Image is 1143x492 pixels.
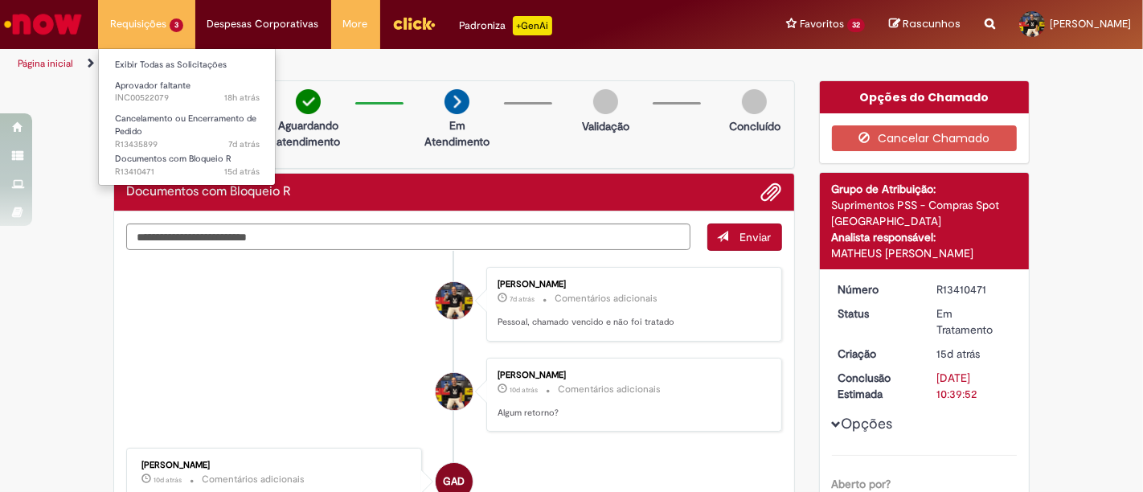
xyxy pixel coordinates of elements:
small: Comentários adicionais [558,383,661,396]
span: Enviar [740,230,772,244]
span: More [343,16,368,32]
span: 3 [170,18,183,32]
span: 15d atrás [224,166,260,178]
div: 13/08/2025 15:39:49 [936,346,1011,362]
img: img-circle-grey.png [742,89,767,114]
span: Despesas Corporativas [207,16,319,32]
small: Comentários adicionais [202,473,305,486]
span: Requisições [110,16,166,32]
time: 18/08/2025 16:30:32 [510,385,538,395]
time: 18/08/2025 14:02:25 [154,475,182,485]
span: INC00522079 [115,92,260,105]
div: [PERSON_NAME] [141,461,409,470]
time: 27/08/2025 15:05:52 [224,92,260,104]
img: ServiceNow [2,8,84,40]
span: [PERSON_NAME] [1050,17,1131,31]
time: 21/08/2025 11:18:38 [510,294,535,304]
span: Rascunhos [903,16,961,31]
p: Pessoal, chamado vencido e não foi tratado [498,316,765,329]
a: Aberto R13435899 : Cancelamento ou Encerramento de Pedido [99,110,276,145]
a: Aberto R13410471 : Documentos com Bloqueio R [99,150,276,180]
span: 10d atrás [510,385,538,395]
p: Concluído [729,118,780,134]
button: Adicionar anexos [761,182,782,203]
button: Cancelar Chamado [832,125,1018,151]
dt: Criação [826,346,925,362]
span: 7d atrás [510,294,535,304]
button: Enviar [707,223,782,251]
div: Analista responsável: [832,229,1018,245]
span: Documentos com Bloqueio R [115,153,231,165]
textarea: Digite sua mensagem aqui... [126,223,690,250]
div: [PERSON_NAME] [498,280,765,289]
time: 13/08/2025 15:39:50 [224,166,260,178]
div: [PERSON_NAME] [498,371,765,380]
span: Cancelamento ou Encerramento de Pedido [115,113,256,137]
div: Suprimentos PSS - Compras Spot [GEOGRAPHIC_DATA] [832,197,1018,229]
dt: Conclusão Estimada [826,370,925,402]
div: Padroniza [460,16,552,35]
div: Em Tratamento [936,305,1011,338]
dt: Status [826,305,925,322]
span: Aprovador faltante [115,80,190,92]
ul: Trilhas de página [12,49,750,79]
a: Página inicial [18,57,73,70]
img: arrow-next.png [444,89,469,114]
span: 32 [847,18,865,32]
span: 15d atrás [936,346,980,361]
a: Rascunhos [889,17,961,32]
a: Exibir Todas as Solicitações [99,56,276,74]
dt: Número [826,281,925,297]
span: 7d atrás [228,138,260,150]
p: +GenAi [513,16,552,35]
small: Comentários adicionais [555,292,658,305]
div: [DATE] 10:39:52 [936,370,1011,402]
img: click_logo_yellow_360x200.png [392,11,436,35]
span: 10d atrás [154,475,182,485]
p: Validação [582,118,629,134]
span: R13410471 [115,166,260,178]
img: check-circle-green.png [296,89,321,114]
div: MATHEUS [PERSON_NAME] [832,245,1018,261]
span: R13435899 [115,138,260,151]
div: Jhony Pias Dos Santos [436,373,473,410]
time: 21/08/2025 11:55:03 [228,138,260,150]
span: 18h atrás [224,92,260,104]
ul: Requisições [98,48,276,186]
time: 13/08/2025 15:39:49 [936,346,980,361]
a: Aberto INC00522079 : Aprovador faltante [99,77,276,107]
p: Algum retorno? [498,407,765,420]
b: Aberto por? [832,477,891,491]
p: Aguardando atendimento [269,117,347,150]
div: Grupo de Atribuição: [832,181,1018,197]
div: Jhony Pias Dos Santos [436,282,473,319]
span: Favoritos [800,16,844,32]
div: R13410471 [936,281,1011,297]
p: Em Atendimento [418,117,496,150]
img: img-circle-grey.png [593,89,618,114]
h2: Documentos com Bloqueio R Histórico de tíquete [126,185,291,199]
div: Opções do Chamado [820,81,1030,113]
